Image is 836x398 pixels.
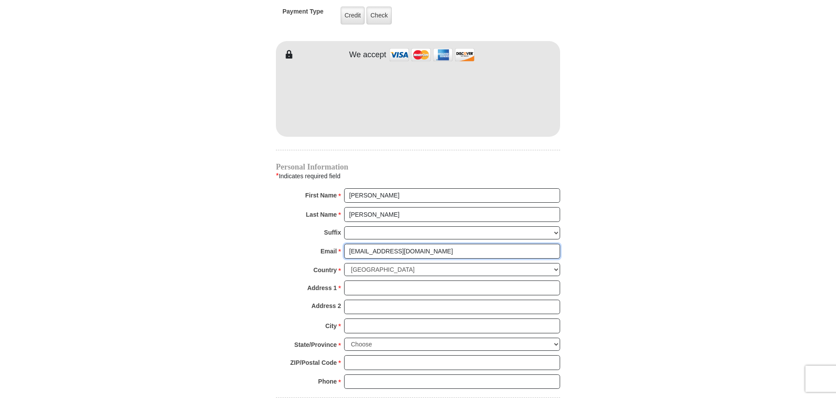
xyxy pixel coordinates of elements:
[294,339,337,351] strong: State/Province
[388,45,476,64] img: credit cards accepted
[276,170,560,182] div: Indicates required field
[290,356,337,369] strong: ZIP/Postal Code
[325,320,337,332] strong: City
[306,208,337,221] strong: Last Name
[366,7,392,24] label: Check
[341,7,365,24] label: Credit
[276,163,560,170] h4: Personal Information
[313,264,337,276] strong: Country
[305,189,337,201] strong: First Name
[307,282,337,294] strong: Address 1
[324,226,341,239] strong: Suffix
[320,245,337,257] strong: Email
[282,8,324,20] h5: Payment Type
[349,50,387,60] h4: We accept
[318,375,337,388] strong: Phone
[311,300,341,312] strong: Address 2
